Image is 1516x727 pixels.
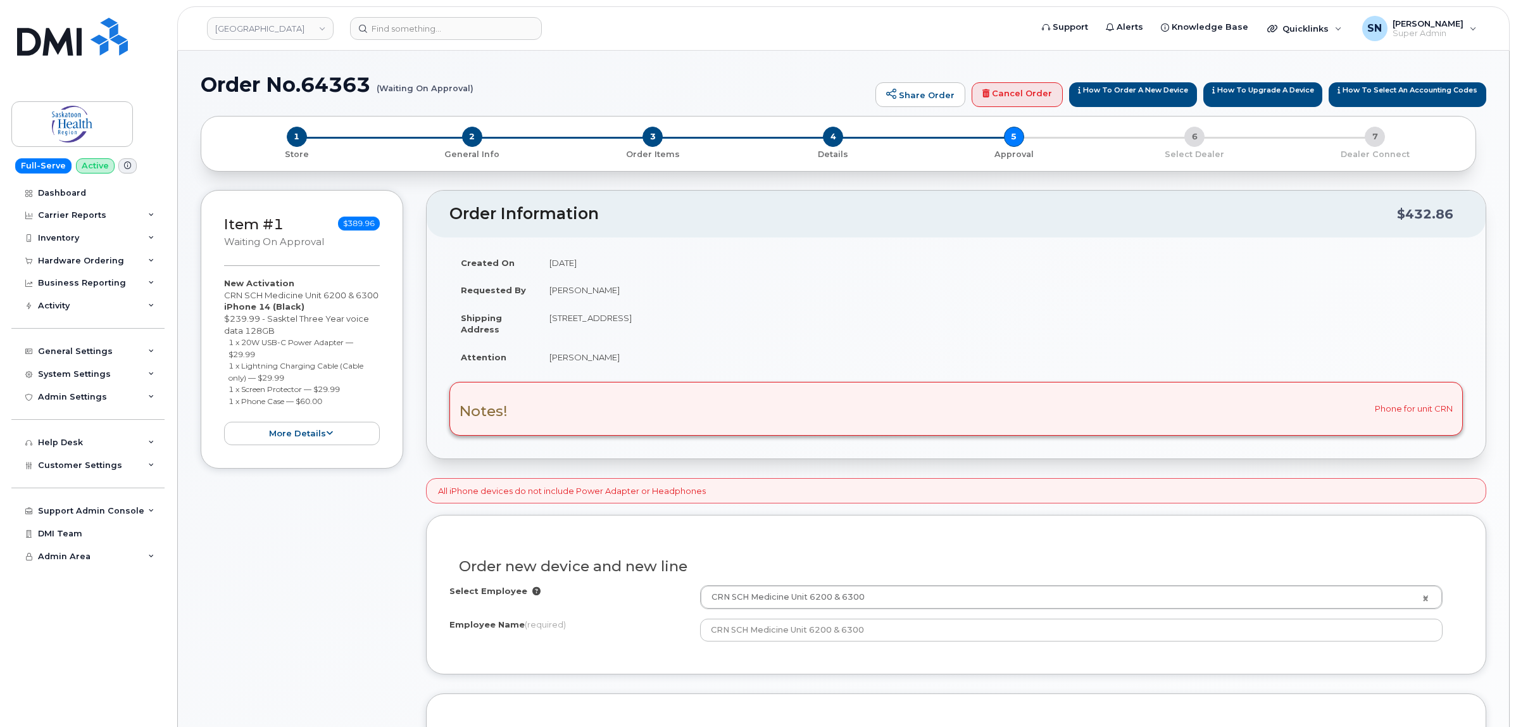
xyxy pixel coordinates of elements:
[287,127,307,147] span: 1
[823,127,843,147] span: 4
[216,149,377,160] p: Store
[449,585,527,597] label: Select Employee
[460,403,508,419] h3: Notes!
[461,258,515,268] strong: Created On
[461,285,526,295] strong: Requested By
[461,352,506,362] strong: Attention
[743,147,924,160] a: 4 Details
[229,384,340,394] small: 1 x Screen Protector — $29.99
[642,127,663,147] span: 3
[538,304,1463,343] td: [STREET_ADDRESS]
[462,127,482,147] span: 2
[224,215,284,233] a: Item #1
[972,82,1063,108] a: Cancel Order
[229,338,353,359] small: 1 x 20W USB-C Power Adapter — $29.99
[224,236,324,248] small: Waiting On Approval
[224,278,294,288] strong: New Activation
[538,276,1463,304] td: [PERSON_NAME]
[532,587,541,595] i: Selection will overwrite employee Name, Number, City and Business Units inputs
[701,586,1442,609] a: CRN SCH Medicine Unit 6200 & 6300
[224,422,380,445] button: more details
[211,147,382,160] a: 1 Store
[1329,82,1486,108] a: How to Select an Accounting Codes
[461,313,502,335] strong: Shipping Address
[538,249,1463,277] td: [DATE]
[1069,82,1197,108] a: How to Order a New Device
[700,619,1443,642] input: Please fill out this field
[563,147,743,160] a: 3 Order Items
[224,301,304,312] strong: iPhone 14 (Black)
[875,82,965,108] a: Share Order
[568,149,738,160] p: Order Items
[459,559,1453,574] h3: Order new device and new line
[449,382,1463,435] div: Phone for unit CRN
[704,591,865,603] span: CRN SCH Medicine Unit 6200 & 6300
[387,149,557,160] p: General Info
[538,343,1463,371] td: [PERSON_NAME]
[449,205,1397,223] h2: Order Information
[224,277,380,445] div: CRN SCH Medicine Unit 6200 & 6300 $239.99 - Sasktel Three Year voice data 128GB
[377,73,473,93] small: (Waiting On Approval)
[229,396,322,406] small: 1 x Phone Case — $60.00
[201,73,869,96] h1: Order No.64363
[382,147,562,160] a: 2 General Info
[1203,82,1323,108] a: How to Upgrade a Device
[1397,202,1453,226] div: $432.86
[338,217,380,231] span: $389.96
[525,619,566,629] span: (required)
[748,149,918,160] p: Details
[449,619,566,631] label: Employee Name
[229,361,363,382] small: 1 x Lightning Charging Cable (Cable only) — $29.99
[438,485,706,497] p: All iPhone devices do not include Power Adapter or Headphones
